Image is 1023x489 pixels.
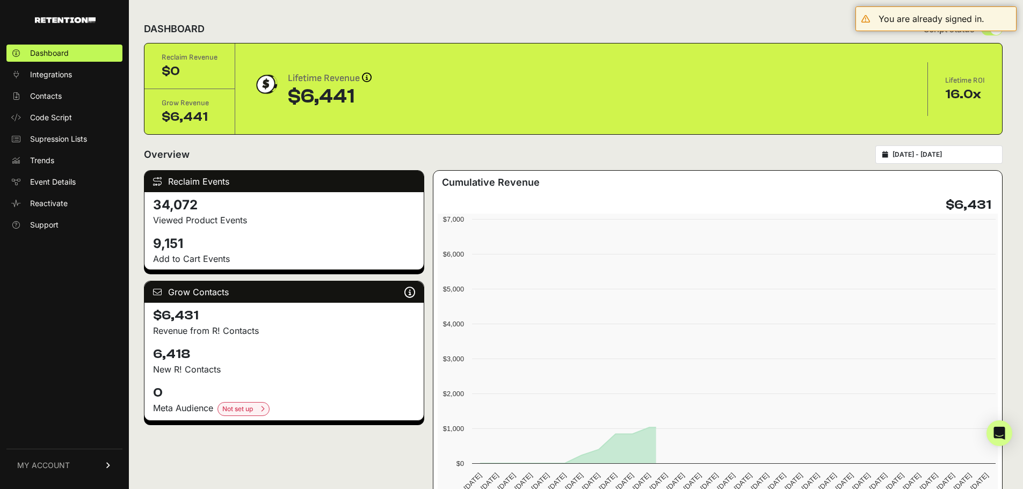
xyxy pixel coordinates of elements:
[162,52,217,63] div: Reclaim Revenue
[986,420,1012,446] div: Open Intercom Messenger
[252,71,279,98] img: dollar-coin-05c43ed7efb7bc0c12610022525b4bbbb207c7efeef5aecc26f025e68dcafac9.png
[30,155,54,166] span: Trends
[144,21,205,37] h2: DASHBOARD
[945,75,985,86] div: Lifetime ROI
[443,355,464,363] text: $3,000
[288,86,372,107] div: $6,441
[443,425,464,433] text: $1,000
[6,45,122,62] a: Dashboard
[30,220,59,230] span: Support
[153,235,415,252] h4: 9,151
[30,134,87,144] span: Supression Lists
[30,112,72,123] span: Code Script
[6,216,122,233] a: Support
[945,86,985,103] div: 16.0x
[162,98,217,108] div: Grow Revenue
[153,324,415,337] p: Revenue from R! Contacts
[144,147,190,162] h2: Overview
[30,91,62,101] span: Contacts
[30,48,69,59] span: Dashboard
[456,459,464,468] text: $0
[443,215,464,223] text: $7,000
[6,109,122,126] a: Code Script
[153,307,415,324] h4: $6,431
[30,69,72,80] span: Integrations
[879,12,984,25] div: You are already signed in.
[162,63,217,80] div: $0
[153,196,415,214] h4: 34,072
[153,363,415,376] p: New R! Contacts
[35,17,96,23] img: Retention.com
[162,108,217,126] div: $6,441
[6,173,122,191] a: Event Details
[288,71,372,86] div: Lifetime Revenue
[946,196,991,214] h4: $6,431
[443,285,464,293] text: $5,000
[30,198,68,209] span: Reactivate
[153,252,415,265] p: Add to Cart Events
[6,130,122,148] a: Supression Lists
[153,214,415,227] p: Viewed Product Events
[153,346,415,363] h4: 6,418
[30,177,76,187] span: Event Details
[442,175,540,190] h3: Cumulative Revenue
[144,171,424,192] div: Reclaim Events
[153,384,415,402] h4: 0
[6,449,122,481] a: MY ACCOUNT
[6,87,122,105] a: Contacts
[6,195,122,212] a: Reactivate
[443,390,464,398] text: $2,000
[443,320,464,328] text: $4,000
[6,66,122,83] a: Integrations
[153,402,415,416] div: Meta Audience
[144,281,424,303] div: Grow Contacts
[6,152,122,169] a: Trends
[17,460,70,471] span: MY ACCOUNT
[443,250,464,258] text: $6,000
